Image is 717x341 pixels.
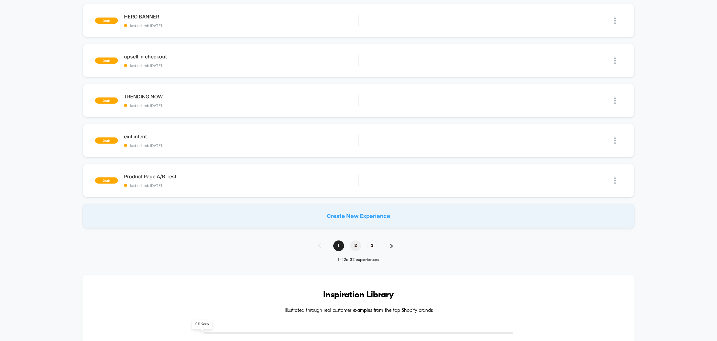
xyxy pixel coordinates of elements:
[95,177,118,184] span: draft
[312,257,405,263] div: 1 - 12 of 32 experiences
[192,320,212,329] span: 0 % Seen
[95,57,118,64] span: draft
[124,14,358,20] span: HERO BANNER
[333,240,344,251] span: 1
[124,133,358,140] span: exit intent
[390,244,393,248] img: pagination forward
[95,18,118,24] span: draft
[124,183,358,188] span: last edited: [DATE]
[614,177,616,184] img: close
[124,93,358,100] span: TRENDING NOW
[124,143,358,148] span: last edited: [DATE]
[367,240,378,251] span: 3
[614,57,616,64] img: close
[95,97,118,104] span: draft
[101,308,616,314] h4: Illustrated through real customer examples from the top Shopify brands
[124,63,358,68] span: last edited: [DATE]
[350,240,361,251] span: 2
[614,18,616,24] img: close
[614,97,616,104] img: close
[124,173,358,180] span: Product Page A/B Test
[614,137,616,144] img: close
[95,137,118,144] span: draft
[124,23,358,28] span: last edited: [DATE]
[124,103,358,108] span: last edited: [DATE]
[124,54,358,60] span: upsell in checkout
[82,204,635,228] div: Create New Experience
[101,290,616,300] h3: Inspiration Library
